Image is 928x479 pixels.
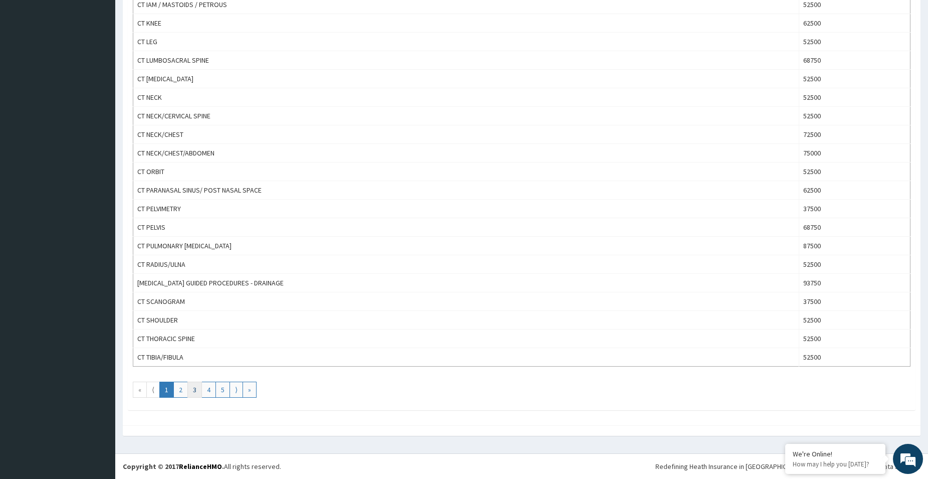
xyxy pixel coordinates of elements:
[133,382,147,398] a: Go to first page
[133,311,799,330] td: CT SHOULDER
[799,200,910,218] td: 37500
[133,107,799,125] td: CT NECK/CERVICAL SPINE
[799,274,910,292] td: 93750
[655,461,920,471] div: Redefining Heath Insurance in [GEOGRAPHIC_DATA] using Telemedicine and Data Science!
[52,56,168,69] div: Chat with us now
[133,274,799,292] td: [MEDICAL_DATA] GUIDED PROCEDURES - DRAINAGE
[133,330,799,348] td: CT THORACIC SPINE
[146,382,160,398] a: Go to previous page
[133,144,799,163] td: CT NECK/CHEST/ABDOMEN
[133,200,799,218] td: CT PELVIMETRY
[179,462,222,471] a: RelianceHMO
[133,14,799,33] td: CT KNEE
[133,51,799,70] td: CT LUMBOSACRAL SPINE
[133,181,799,200] td: CT PARANASAL SINUS/ POST NASAL SPACE
[133,255,799,274] td: CT RADIUS/ULNA
[115,453,928,479] footer: All rights reserved.
[793,449,878,458] div: We're Online!
[243,382,257,398] a: Go to last page
[19,50,41,75] img: d_794563401_company_1708531726252_794563401
[133,125,799,144] td: CT NECK/CHEST
[799,348,910,367] td: 52500
[799,237,910,255] td: 87500
[799,292,910,311] td: 37500
[133,70,799,88] td: CT [MEDICAL_DATA]
[799,255,910,274] td: 52500
[159,382,174,398] a: Go to page number 1
[799,14,910,33] td: 62500
[799,144,910,163] td: 75000
[799,33,910,51] td: 52500
[133,163,799,181] td: CT ORBIT
[187,382,202,398] a: Go to page number 3
[799,51,910,70] td: 68750
[799,125,910,144] td: 72500
[133,33,799,51] td: CT LEG
[799,88,910,107] td: 52500
[5,274,191,309] textarea: Type your message and hit 'Enter'
[58,126,138,228] span: We're online!
[799,311,910,330] td: 52500
[133,88,799,107] td: CT NECK
[799,107,910,125] td: 52500
[164,5,188,29] div: Minimize live chat window
[799,330,910,348] td: 52500
[229,382,243,398] a: Go to next page
[799,163,910,181] td: 52500
[133,292,799,311] td: CT SCANOGRAM
[799,181,910,200] td: 62500
[133,348,799,367] td: CT TIBIA/FIBULA
[215,382,230,398] a: Go to page number 5
[793,460,878,468] p: How may I help you today?
[133,218,799,237] td: CT PELVIS
[133,237,799,255] td: CT PULMONARY [MEDICAL_DATA]
[173,382,188,398] a: Go to page number 2
[799,218,910,237] td: 68750
[201,382,216,398] a: Go to page number 4
[123,462,224,471] strong: Copyright © 2017 .
[799,70,910,88] td: 52500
